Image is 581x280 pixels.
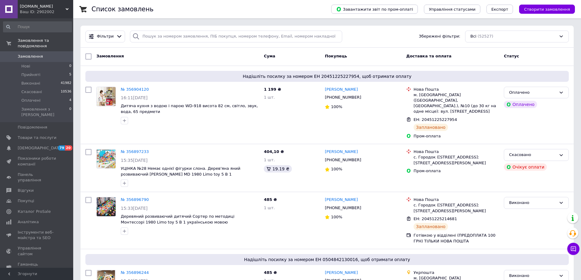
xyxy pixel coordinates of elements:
span: (52527) [478,34,493,38]
span: 0 [69,107,71,118]
span: 1 199 ₴ [264,87,281,92]
div: Ваш ID: 2902002 [20,9,73,15]
span: Товари та послуги [18,135,56,140]
span: Управління сайтом [18,245,56,256]
div: Очікує оплати [504,163,547,171]
div: с. Городок ([STREET_ADDRESS]: [STREET_ADDRESS][PERSON_NAME] [414,155,499,165]
a: № 356904120 [121,87,149,92]
span: Надішліть посилку за номером ЕН 0504842130016, щоб отримати оплату [88,256,566,263]
h1: Список замовлень [91,5,153,13]
span: 5 [69,72,71,78]
span: Покупці [18,198,34,204]
span: Завантажити звіт по пром-оплаті [336,6,413,12]
div: Пром-оплата [414,168,499,174]
div: Нова Пошта [414,87,499,92]
span: 79 [58,145,65,151]
img: Фото товару [97,150,116,168]
img: Фото товару [97,87,116,106]
div: Нова Пошта [414,149,499,155]
div: Готівкою у відділені (ПРЕДОПЛАТА 100 ГРН) ТІЛЬКИ НОВА ПОШТА [414,233,499,244]
a: Фото товару [96,149,116,169]
button: Управління статусами [424,5,480,14]
span: 20 [65,145,72,151]
span: 41982 [61,81,71,86]
span: Всі [470,34,476,39]
div: Пром-оплата [414,133,499,139]
span: Показники роботи компанії [18,156,56,167]
span: Оплачені [21,98,41,103]
button: Створити замовлення [519,5,575,14]
span: 10536 [61,89,71,95]
span: Покупець [325,54,347,58]
span: Замовлення [18,54,43,59]
div: Заплановано [414,223,448,230]
span: 485 ₴ [264,197,277,202]
a: Створити замовлення [513,7,575,11]
div: Виконано [509,200,556,206]
div: м. [GEOGRAPHIC_DATA] ([GEOGRAPHIC_DATA], [GEOGRAPHIC_DATA].), №10 (до 30 кг на одне місце): вул. ... [414,92,499,115]
span: ЕН: 20451225214681 [414,216,457,221]
div: Заплановано [414,124,448,131]
a: Дитяча кухня з водою і парою WD-918 висота 82 см, світло, звук, вода, 65 предмети [121,104,258,114]
a: Фото товару [96,87,116,106]
div: [PHONE_NUMBER] [324,204,362,212]
a: Фото товару [96,197,116,216]
span: Cума [264,54,275,58]
span: УЦІНКА №28 Немає однієї фігурки слона. Дерев'яна яний розвиваючий [PERSON_NAME] MD 1980 Limo toy ... [121,166,240,176]
span: 4 [69,98,71,103]
span: Timi.com.ua [20,4,66,9]
span: Замовлення та повідомлення [18,38,73,49]
div: Виконано [509,273,556,279]
input: Пошук за номером замовлення, ПІБ покупця, номером телефону, Email, номером накладної [130,31,342,42]
span: Фільтри [97,34,114,39]
span: Аналітика [18,219,39,225]
input: Пошук [3,21,72,32]
div: Оплачено [509,89,556,96]
span: Повідомлення [18,125,47,130]
span: 100% [331,167,342,171]
a: № 356897233 [121,149,149,154]
span: 100% [331,104,342,109]
a: № 356896790 [121,197,149,202]
a: № 356896244 [121,270,149,275]
span: Збережені фільтри: [419,34,460,39]
div: с. Городок ([STREET_ADDRESS]: [STREET_ADDRESS][PERSON_NAME] [414,202,499,213]
img: Фото товару [97,197,116,216]
span: Нові [21,64,30,69]
span: 0 [69,64,71,69]
span: 1 шт. [264,95,275,100]
span: Гаманець компанії [18,262,56,273]
span: Каталог ProSale [18,209,51,214]
span: Скасовані [21,89,42,95]
span: Управління статусами [429,7,475,12]
div: [PHONE_NUMBER] [324,93,362,101]
span: Замовлення [96,54,124,58]
div: 19.19 ₴ [264,165,292,173]
button: Завантажити звіт по пром-оплаті [331,5,418,14]
span: 404,10 ₴ [264,149,284,154]
a: Деревяний розвиваючий дитячий Сортер по методиці Монтессорі 1980 Limo toy 5 В 1 українською мовою [121,214,235,224]
span: Експорт [491,7,508,12]
span: Статус [504,54,519,58]
span: Створити замовлення [524,7,570,12]
button: Експорт [486,5,513,14]
button: Чат з покупцем [567,243,579,255]
span: ЕН: 20451225227954 [414,117,457,122]
a: [PERSON_NAME] [325,149,358,155]
div: Скасовано [509,152,556,158]
span: 15:35[DATE] [121,158,148,163]
span: Надішліть посилку за номером ЕН 20451225227954, щоб отримати оплату [88,73,566,79]
div: Укрпошта [414,270,499,275]
span: Виконані [21,81,40,86]
span: [DEMOGRAPHIC_DATA] [18,145,63,151]
span: Панель управління [18,172,56,183]
span: 1 шт. [264,205,275,210]
a: [PERSON_NAME] [325,87,358,93]
div: Оплачено [504,101,537,108]
span: Замовлення з [PERSON_NAME] [21,107,69,118]
span: Інструменти веб-майстра та SEO [18,230,56,241]
span: Доставка та оплата [406,54,451,58]
span: 100% [331,215,342,219]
